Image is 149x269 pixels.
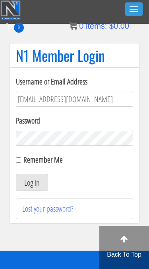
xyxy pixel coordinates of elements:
[16,76,133,88] label: Username or Email Address
[69,22,77,30] img: icon11.png
[86,22,107,30] span: items:
[6,21,24,31] a: 0
[14,23,24,33] span: 0
[109,22,129,30] bdi: 0.00
[16,47,133,63] h1: N1 Member Login
[23,154,63,165] label: Remember Me
[16,115,133,127] label: Password
[69,22,129,30] a: 0 items: $0.00
[0,0,21,20] img: n1-education
[16,174,48,190] button: Log In
[99,250,149,259] p: Back To Top
[22,203,74,214] a: Lost your password?
[109,22,114,30] span: $
[79,22,83,30] span: 0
